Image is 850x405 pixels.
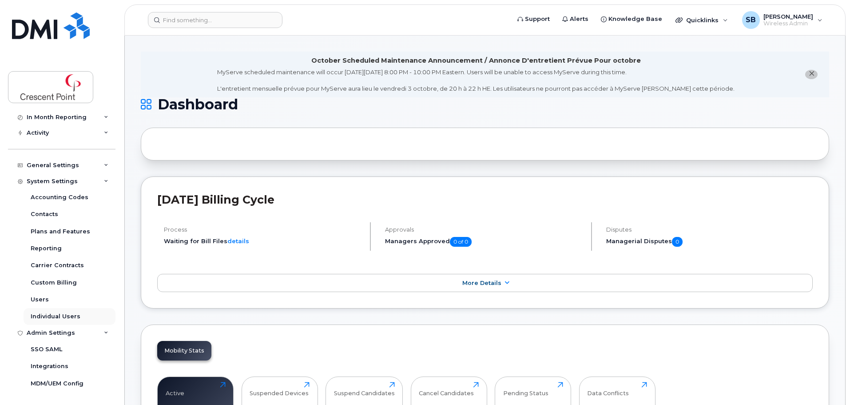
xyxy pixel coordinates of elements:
div: Suspended Devices [250,382,309,397]
div: Data Conflicts [587,382,629,397]
div: Suspend Candidates [334,382,395,397]
div: October Scheduled Maintenance Announcement / Annonce D'entretient Prévue Pour octobre [311,56,641,65]
h5: Managerial Disputes [606,237,813,247]
li: Waiting for Bill Files [164,237,362,245]
h5: Managers Approved [385,237,584,247]
div: Pending Status [503,382,548,397]
h2: [DATE] Billing Cycle [157,193,813,206]
h4: Disputes [606,226,813,233]
span: 0 of 0 [450,237,472,247]
div: Active [166,382,184,397]
h4: Approvals [385,226,584,233]
span: 0 [672,237,683,247]
div: MyServe scheduled maintenance will occur [DATE][DATE] 8:00 PM - 10:00 PM Eastern. Users will be u... [217,68,735,93]
a: details [227,237,249,245]
div: Cancel Candidates [419,382,474,397]
button: close notification [805,70,818,79]
h4: Process [164,226,362,233]
span: Dashboard [158,98,238,111]
span: More Details [462,280,501,286]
